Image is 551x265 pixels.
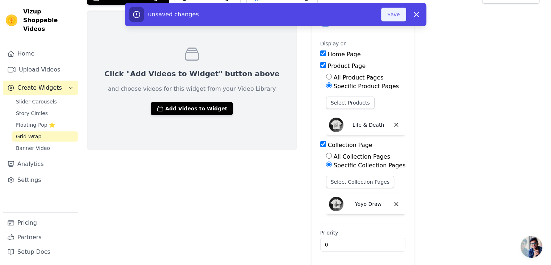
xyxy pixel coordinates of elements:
[326,97,375,109] button: Select Products
[3,62,78,77] a: Upload Videos
[329,197,343,211] img: Yeyo Draw
[390,198,402,210] button: Delete collection
[3,46,78,61] a: Home
[328,142,372,148] label: Collection Page
[104,69,280,79] p: Click "Add Videos to Widget" button above
[148,11,199,18] span: unsaved changes
[16,98,57,105] span: Slider Carousels
[12,108,78,118] a: Story Circles
[381,8,406,21] button: Save
[521,236,542,258] a: Chat abierto
[16,133,41,140] span: Grid Wrap
[3,216,78,230] a: Pricing
[334,83,399,90] label: Specific Product Pages
[329,118,343,132] img: Life & Death
[151,102,233,115] button: Add Videos to Widget
[16,121,55,129] span: Floating-Pop ⭐
[17,83,62,92] span: Create Widgets
[3,173,78,187] a: Settings
[12,143,78,153] a: Banner Video
[328,51,361,58] label: Home Page
[12,120,78,130] a: Floating-Pop ⭐
[16,110,48,117] span: Story Circles
[334,74,384,81] label: All Product Pages
[355,200,381,208] p: Yeyo Draw
[12,131,78,142] a: Grid Wrap
[3,230,78,245] a: Partners
[326,176,395,188] button: Select Collection Pages
[352,121,384,129] p: Life & Death
[320,40,347,47] legend: Display on
[334,162,406,169] label: Specific Collection Pages
[328,62,366,69] label: Product Page
[108,85,276,93] p: and choose videos for this widget from your Video Library
[320,229,406,236] label: Priority
[16,144,50,152] span: Banner Video
[3,245,78,259] a: Setup Docs
[12,97,78,107] a: Slider Carousels
[3,157,78,171] a: Analytics
[334,153,390,160] label: All Collection Pages
[3,81,78,95] button: Create Widgets
[390,119,402,131] button: Delete widget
